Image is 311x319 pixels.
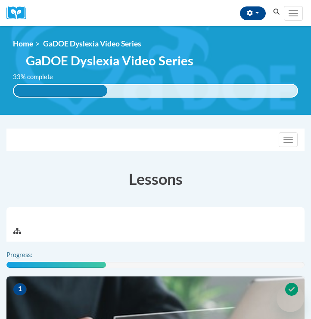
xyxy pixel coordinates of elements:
span: GaDOE Dyslexia Video Series [26,53,193,68]
h3: Lessons [6,168,305,190]
div: 33% complete [14,85,107,97]
span: GaDOE Dyslexia Video Series [43,39,141,48]
iframe: Button to launch messaging window [277,285,304,312]
label: 33% complete [13,72,62,82]
span: 1 [13,283,27,296]
button: Search [270,7,283,17]
button: Account Settings [240,6,266,20]
a: Home [13,39,33,48]
label: Progress: [6,250,56,260]
a: Cox Campus [6,6,32,20]
img: Logo brand [6,6,32,20]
